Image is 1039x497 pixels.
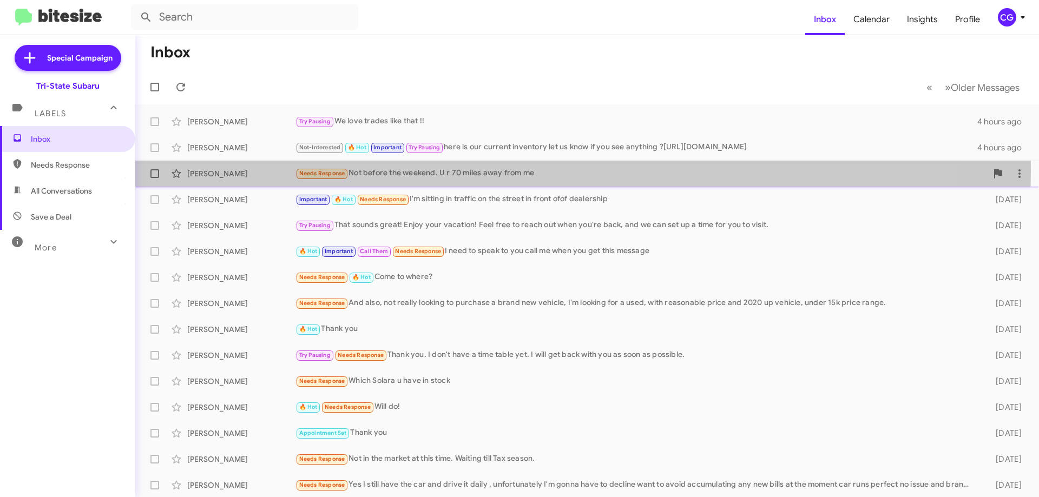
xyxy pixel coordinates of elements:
[187,168,295,179] div: [PERSON_NAME]
[295,193,978,206] div: I'm sitting in traffic on the street in front ofof dealership
[295,479,978,491] div: Yes I still have the car and drive it daily , unfortunately I'm gonna have to decline want to avo...
[187,298,295,309] div: [PERSON_NAME]
[299,326,318,333] span: 🔥 Hot
[187,142,295,153] div: [PERSON_NAME]
[978,298,1030,309] div: [DATE]
[978,454,1030,465] div: [DATE]
[299,196,327,203] span: Important
[978,428,1030,439] div: [DATE]
[977,142,1030,153] div: 4 hours ago
[187,246,295,257] div: [PERSON_NAME]
[299,377,345,385] span: Needs Response
[35,109,66,118] span: Labels
[187,324,295,335] div: [PERSON_NAME]
[977,116,1030,127] div: 4 hours ago
[805,4,845,35] a: Inbox
[920,76,939,98] button: Previous
[978,376,1030,387] div: [DATE]
[409,144,440,151] span: Try Pausing
[978,220,1030,231] div: [DATE]
[926,81,932,94] span: «
[295,219,978,231] div: That sounds great! Enjoy your vacation! Feel free to reach out when you're back, and we can set u...
[187,402,295,413] div: [PERSON_NAME]
[348,144,366,151] span: 🔥 Hot
[299,300,345,307] span: Needs Response
[395,248,441,255] span: Needs Response
[945,81,951,94] span: »
[295,245,978,257] div: I need to speak to you call me when you get this message
[299,170,345,177] span: Needs Response
[845,4,898,35] a: Calendar
[295,401,978,413] div: Will do!
[299,403,318,410] span: 🔥 Hot
[989,8,1027,26] button: CG
[299,352,331,359] span: Try Pausing
[299,222,331,229] span: Try Pausing
[299,429,347,436] span: Appointment Set
[920,76,1026,98] nav: Page navigation example
[187,116,295,127] div: [PERSON_NAME]
[998,8,1016,26] div: CG
[187,194,295,205] div: [PERSON_NAME]
[334,196,353,203] span: 🔥 Hot
[31,134,123,144] span: Inbox
[299,144,341,151] span: Not-Interested
[295,297,978,309] div: And also, not really looking to purchase a brand new vehicle, I'm looking for a used, with reason...
[325,403,371,410] span: Needs Response
[299,481,345,488] span: Needs Response
[978,246,1030,257] div: [DATE]
[187,480,295,491] div: [PERSON_NAME]
[978,194,1030,205] div: [DATE]
[295,115,977,128] div: We love trades like that !!
[299,274,345,281] span: Needs Response
[295,141,977,154] div: here is our current inventory let us know if you see anything ?[URL][DOMAIN_NAME]
[187,454,295,465] div: [PERSON_NAME]
[360,248,388,255] span: Call Them
[978,350,1030,361] div: [DATE]
[299,455,345,462] span: Needs Response
[325,248,353,255] span: Important
[150,44,190,61] h1: Inbox
[295,375,978,387] div: Which Solara u have in stock
[31,211,71,222] span: Save a Deal
[35,243,57,253] span: More
[299,118,331,125] span: Try Pausing
[978,272,1030,283] div: [DATE]
[978,324,1030,335] div: [DATE]
[295,453,978,465] div: Not in the market at this time. Waiting till Tax season.
[131,4,358,30] input: Search
[15,45,121,71] a: Special Campaign
[295,271,978,283] div: Come to where?
[47,52,113,63] span: Special Campaign
[360,196,406,203] span: Needs Response
[31,160,123,170] span: Needs Response
[951,82,1020,94] span: Older Messages
[338,352,384,359] span: Needs Response
[978,480,1030,491] div: [DATE]
[295,427,978,439] div: Thank you
[36,81,100,91] div: Tri-State Subaru
[946,4,989,35] a: Profile
[978,402,1030,413] div: [DATE]
[187,220,295,231] div: [PERSON_NAME]
[352,274,371,281] span: 🔥 Hot
[295,349,978,361] div: Thank you. I don't have a time table yet. I will get back with you as soon as possible.
[187,428,295,439] div: [PERSON_NAME]
[31,185,92,196] span: All Conversations
[938,76,1026,98] button: Next
[187,272,295,283] div: [PERSON_NAME]
[299,248,318,255] span: 🔥 Hot
[187,350,295,361] div: [PERSON_NAME]
[295,167,987,180] div: Not before the weekend. U r 70 miles away from me
[373,144,402,151] span: Important
[898,4,946,35] a: Insights
[187,376,295,387] div: [PERSON_NAME]
[295,323,978,335] div: Thank you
